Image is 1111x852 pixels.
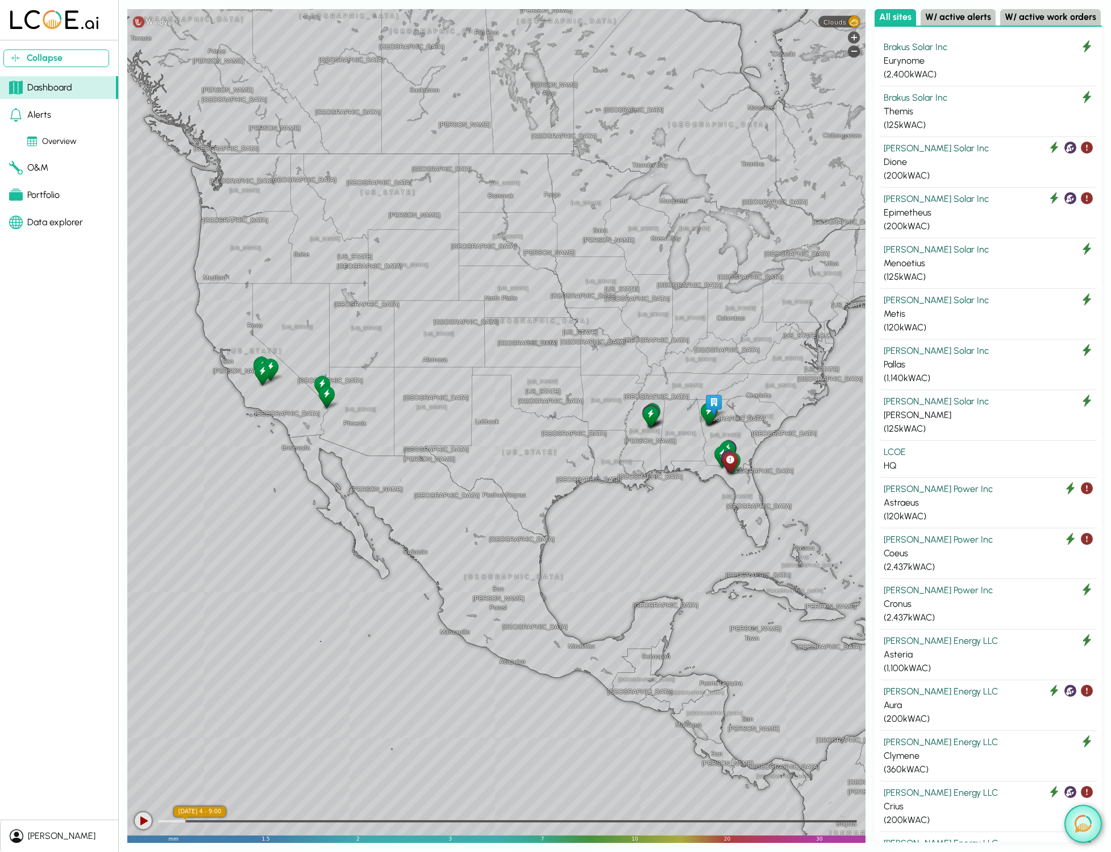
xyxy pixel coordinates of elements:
[260,357,280,382] div: Metis
[884,611,1093,624] div: ( 2,437 kWAC)
[884,712,1093,726] div: ( 200 kWAC)
[641,403,661,428] div: Epimetheus
[884,142,1093,155] div: [PERSON_NAME] Solar Inc
[884,68,1093,81] div: ( 2,400 kWAC)
[1075,815,1092,833] img: open chat
[875,9,1102,27] div: Select site list category
[884,321,1093,334] div: ( 120 kWAC)
[884,547,1093,560] div: Coeus
[879,36,1097,86] button: Brakus Solar Inc Eurynome (2,400kWAC)
[884,169,1093,183] div: ( 200 kWAC)
[27,135,77,148] div: Overview
[848,46,860,57] div: Zoom out
[884,837,1093,850] div: [PERSON_NAME] Energy LLC
[884,220,1093,233] div: ( 200 kWAC)
[884,560,1093,574] div: ( 2,437 kWAC)
[884,307,1093,321] div: Metis
[9,161,48,175] div: O&M
[251,354,271,380] div: Eurybia
[712,444,732,469] div: Cronus
[884,192,1093,206] div: [PERSON_NAME] Solar Inc
[884,91,1093,105] div: Brakus Solar Inc
[879,781,1097,832] button: [PERSON_NAME] Energy LLC Crius (200kWAC)
[879,289,1097,340] button: [PERSON_NAME] Solar Inc Metis (120kWAC)
[720,450,740,475] div: Astraeus
[879,86,1097,137] button: Brakus Solar Inc Themis (125kWAC)
[1000,9,1101,26] button: W/ active work orders
[884,800,1093,813] div: Crius
[884,422,1093,436] div: ( 125 kWAC)
[698,401,718,427] div: Asteria
[9,188,60,202] div: Portfolio
[9,108,51,122] div: Alerts
[823,18,846,26] span: Clouds
[640,403,660,428] div: Dione
[884,445,1093,459] div: LCOE
[884,661,1093,675] div: ( 1,100 kWAC)
[884,358,1093,371] div: Pallas
[884,118,1093,132] div: ( 125 kWAC)
[879,630,1097,680] button: [PERSON_NAME] Energy LLC Asteria (1,100kWAC)
[879,390,1097,441] button: [PERSON_NAME] Solar Inc [PERSON_NAME] (125kWAC)
[698,400,718,426] div: Theia
[879,238,1097,289] button: [PERSON_NAME] Solar Inc Menoetius (125kWAC)
[9,216,83,229] div: Data explorer
[640,404,660,429] div: Themis
[884,54,1093,68] div: Eurynome
[252,361,272,387] div: Helios
[718,448,738,474] div: Crius
[312,374,332,399] div: Menoetius
[3,49,109,67] button: Collapse
[879,478,1097,528] button: [PERSON_NAME] Power Inc Astraeus (120kWAC)
[879,731,1097,781] button: [PERSON_NAME] Energy LLC Clymene (360kWAC)
[174,806,226,817] div: [DATE] 4 - 9:00
[884,648,1093,661] div: Asteria
[884,105,1093,118] div: Themis
[879,579,1097,630] button: [PERSON_NAME] Power Inc Cronus (2,437kWAC)
[9,81,72,94] div: Dashboard
[884,257,1093,270] div: Menoetius
[884,749,1093,763] div: Clymene
[884,243,1093,257] div: [PERSON_NAME] Solar Inc
[879,528,1097,579] button: [PERSON_NAME] Power Inc Coeus (2,437kWAC)
[921,9,996,26] button: W/ active alerts
[884,395,1093,408] div: [PERSON_NAME] Solar Inc
[704,392,723,418] div: HQ
[251,356,271,382] div: Clymene
[642,401,662,427] div: Hyperion
[718,438,738,464] div: Aura
[884,698,1093,712] div: Aura
[884,293,1093,307] div: [PERSON_NAME] Solar Inc
[884,408,1093,422] div: [PERSON_NAME]
[884,634,1093,648] div: [PERSON_NAME] Energy LLC
[884,813,1093,827] div: ( 200 kWAC)
[884,371,1093,385] div: ( 1,140 kWAC)
[884,270,1093,284] div: ( 125 kWAC)
[884,786,1093,800] div: [PERSON_NAME] Energy LLC
[879,441,1097,478] button: LCOE HQ
[884,482,1093,496] div: [PERSON_NAME] Power Inc
[848,31,860,43] div: Zoom in
[884,206,1093,220] div: Epimetheus
[884,40,1093,54] div: Brakus Solar Inc
[879,340,1097,390] button: [PERSON_NAME] Solar Inc Pallas (1,140kWAC)
[884,344,1093,358] div: [PERSON_NAME] Solar Inc
[884,496,1093,510] div: Astraeus
[884,763,1093,776] div: ( 360 kWAC)
[717,439,737,464] div: Styx
[879,680,1097,731] button: [PERSON_NAME] Energy LLC Aura (200kWAC)
[884,459,1093,473] div: HQ
[884,735,1093,749] div: [PERSON_NAME] Energy LLC
[317,384,336,410] div: Eurynome
[884,584,1093,597] div: [PERSON_NAME] Power Inc
[875,9,916,26] button: All sites
[884,533,1093,547] div: [PERSON_NAME] Power Inc
[884,510,1093,523] div: ( 120 kWAC)
[28,829,95,843] div: [PERSON_NAME]
[884,685,1093,698] div: [PERSON_NAME] Energy LLC
[879,137,1097,188] button: [PERSON_NAME] Solar Inc Dione (200kWAC)
[884,155,1093,169] div: Dione
[174,806,226,817] div: local time
[879,188,1097,238] button: [PERSON_NAME] Solar Inc Epimetheus (200kWAC)
[884,597,1093,611] div: Cronus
